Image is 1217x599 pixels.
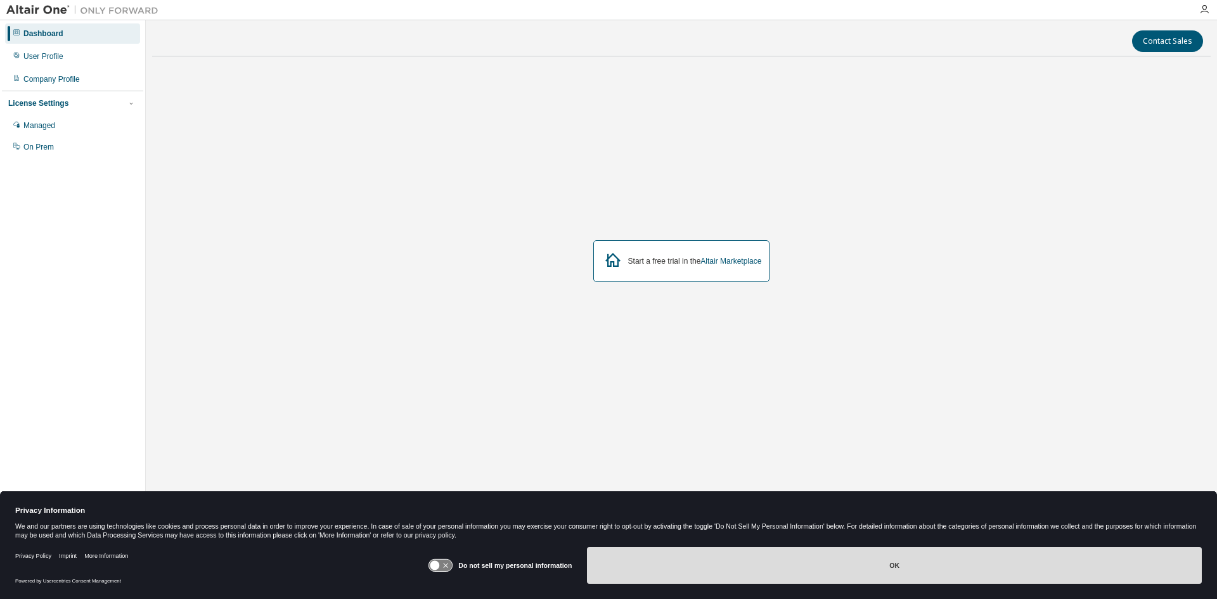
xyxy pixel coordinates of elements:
[23,74,80,84] div: Company Profile
[23,120,55,131] div: Managed
[23,51,63,61] div: User Profile
[1132,30,1203,52] button: Contact Sales
[628,256,762,266] div: Start a free trial in the
[700,257,761,266] a: Altair Marketplace
[23,142,54,152] div: On Prem
[8,98,68,108] div: License Settings
[23,29,63,39] div: Dashboard
[6,4,165,16] img: Altair One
